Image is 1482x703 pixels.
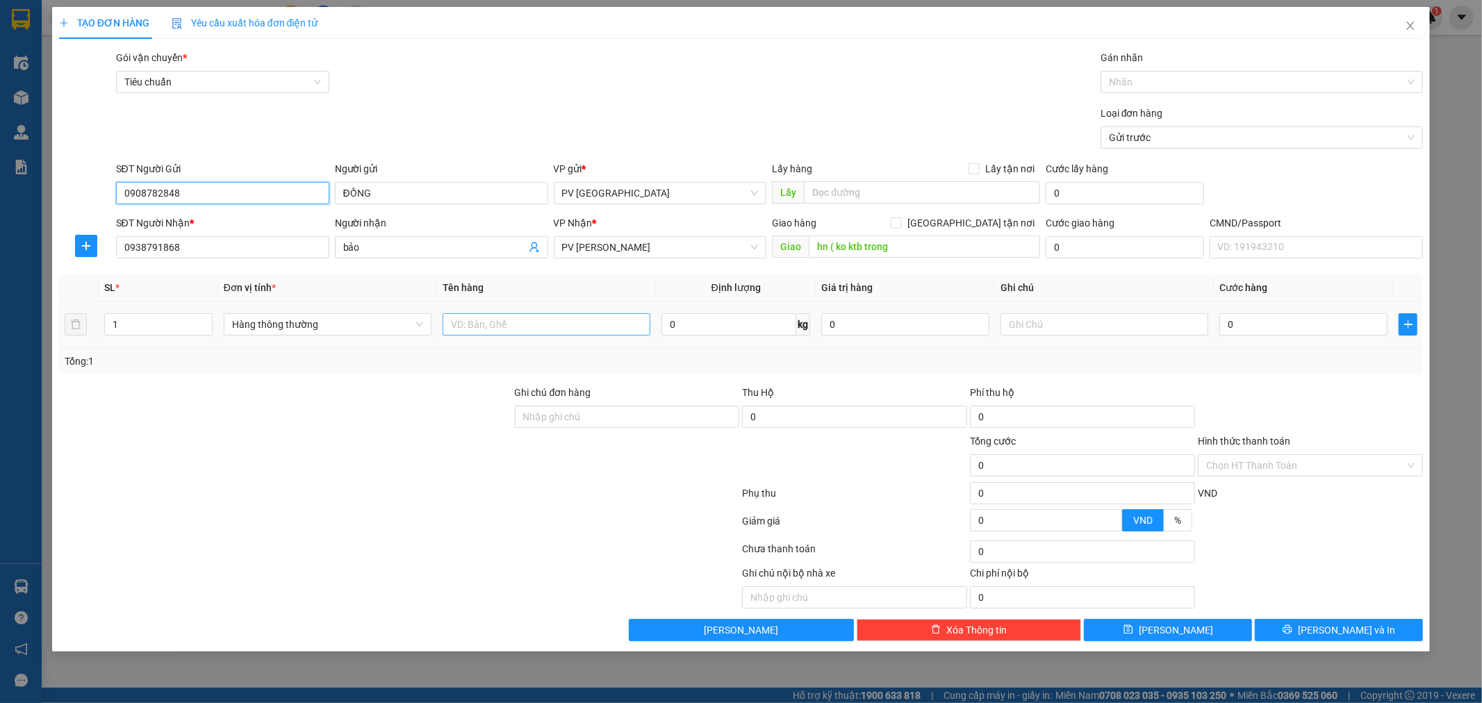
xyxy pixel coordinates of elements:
strong: CÔNG TY TNHH [GEOGRAPHIC_DATA] 214 QL13 - P.26 - Q.BÌNH THẠNH - TP HCM 1900888606 [36,22,113,74]
span: Lấy [772,181,804,204]
button: deleteXóa Thông tin [857,619,1082,641]
span: Nơi gửi: [14,97,28,117]
span: plus [1399,319,1417,330]
label: Ghi chú đơn hàng [515,387,591,398]
span: Cước hàng [1219,282,1267,293]
span: VP Nhận [554,217,593,229]
span: PV Tân Bình [562,183,759,204]
div: Ghi chú nội bộ nhà xe [742,565,967,586]
input: Nhập ghi chú [742,586,967,609]
span: [PERSON_NAME] và In [1298,622,1395,638]
button: plus [1399,313,1417,336]
span: [PERSON_NAME] [704,622,778,638]
span: Tên hàng [443,282,484,293]
span: Thu Hộ [742,387,774,398]
input: Cước giao hàng [1046,236,1204,258]
input: Ghi chú đơn hàng [515,406,740,428]
span: SL [104,282,115,293]
span: TẠO ĐƠN HÀNG [59,17,149,28]
span: Giá trị hàng [821,282,873,293]
button: printer[PERSON_NAME] và In [1255,619,1423,641]
input: Dọc đường [809,235,1040,258]
div: Phí thu hộ [970,385,1195,406]
span: Gói vận chuyển [116,52,187,63]
div: Người gửi [335,161,548,176]
label: Gán nhãn [1101,52,1143,63]
span: Hàng thông thường [232,314,423,335]
span: printer [1283,625,1292,636]
div: Chưa thanh toán [741,541,969,565]
span: PV Gia Nghĩa [562,237,759,258]
div: Chi phí nội bộ [970,565,1195,586]
span: [GEOGRAPHIC_DATA] tận nơi [902,215,1040,231]
label: Hình thức thanh toán [1198,436,1290,447]
th: Ghi chú [995,274,1214,301]
span: Giao [772,235,809,258]
input: Cước lấy hàng [1046,182,1204,204]
span: Tiêu chuẩn [124,72,321,92]
span: PV Đắk Song [140,97,180,105]
img: icon [172,18,183,29]
span: Giao hàng [772,217,816,229]
button: Close [1391,7,1430,46]
span: kg [796,313,810,336]
input: Ghi Chú [1001,313,1208,336]
div: SĐT Người Gửi [116,161,329,176]
span: 11:46:27 [DATE] [132,63,196,73]
div: Giảm giá [741,513,969,538]
span: Tổng cước [970,436,1016,447]
strong: BIÊN NHẬN GỬI HÀNG HOÁ [48,83,161,94]
div: Tổng: 1 [65,354,572,369]
div: Phụ thu [741,486,969,510]
label: Cước lấy hàng [1046,163,1108,174]
input: VD: Bàn, Ghế [443,313,650,336]
span: Yêu cầu xuất hóa đơn điện tử [172,17,318,28]
div: CMND/Passport [1210,215,1423,231]
span: VND [1133,515,1153,526]
span: Định lượng [711,282,761,293]
input: 0 [821,313,989,336]
div: Người nhận [335,215,548,231]
button: save[PERSON_NAME] [1084,619,1252,641]
span: Gửi trước [1109,127,1415,148]
span: Đơn vị tính [224,282,276,293]
img: logo [14,31,32,66]
span: save [1123,625,1133,636]
div: SĐT Người Nhận [116,215,329,231]
div: VP gửi [554,161,767,176]
span: delete [931,625,941,636]
span: user-add [529,242,540,253]
span: plus [59,18,69,28]
span: Xóa Thông tin [946,622,1007,638]
button: plus [75,235,97,257]
label: Loại đơn hàng [1101,108,1163,119]
span: VND [1198,488,1217,499]
span: Lấy tận nơi [980,161,1040,176]
button: [PERSON_NAME] [629,619,854,641]
span: Nơi nhận: [106,97,129,117]
span: Lấy hàng [772,163,812,174]
label: Cước giao hàng [1046,217,1114,229]
span: [PERSON_NAME] [1139,622,1213,638]
span: % [1174,515,1181,526]
button: delete [65,313,87,336]
input: Dọc đường [804,181,1040,204]
span: TB09250267 [140,52,196,63]
span: close [1405,20,1416,31]
span: plus [76,240,97,251]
